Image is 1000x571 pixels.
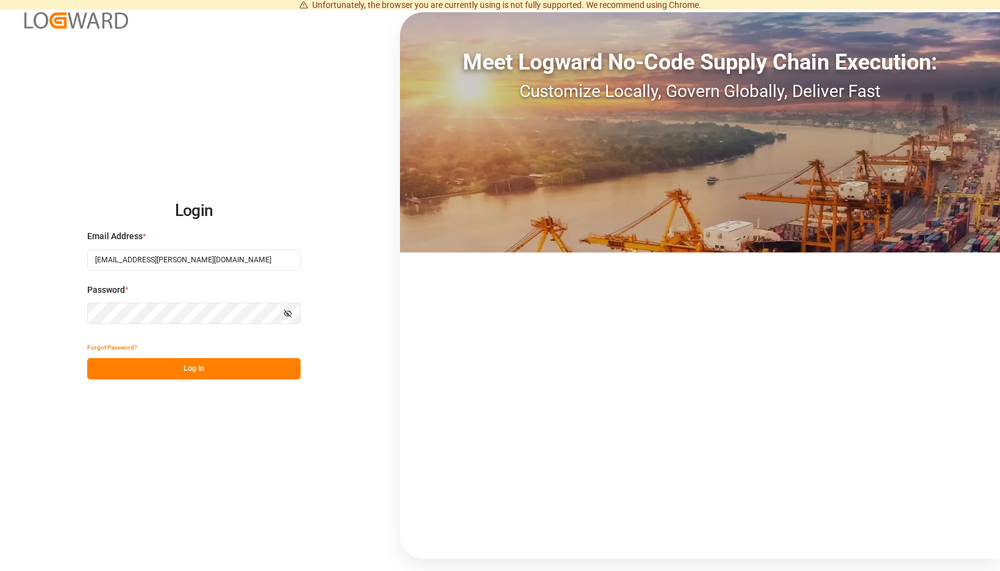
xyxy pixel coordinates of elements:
[400,46,1000,79] div: Meet Logward No-Code Supply Chain Execution:
[400,79,1000,104] div: Customize Locally, Govern Globally, Deliver Fast
[87,337,137,358] button: Forgot Password?
[87,250,301,271] input: Enter your email
[87,230,143,243] span: Email Address
[87,284,125,296] span: Password
[87,192,301,231] h2: Login
[87,358,301,379] button: Log In
[24,12,128,29] img: Logward_new_orange.png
